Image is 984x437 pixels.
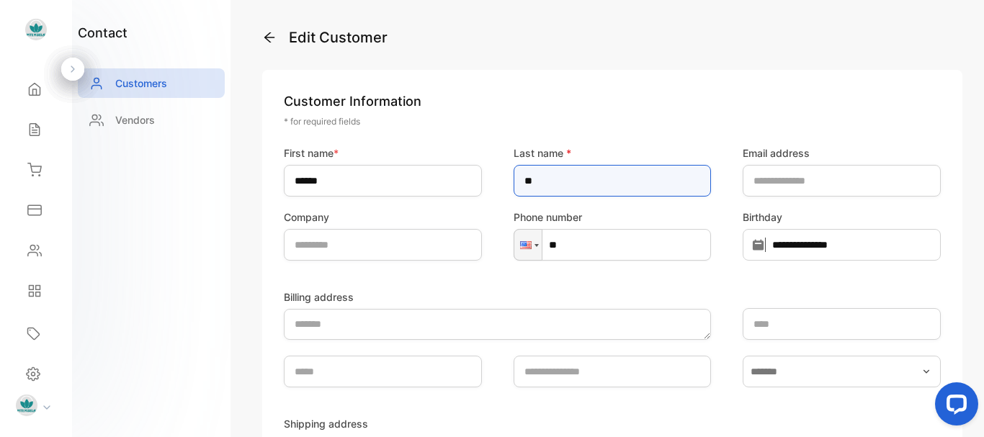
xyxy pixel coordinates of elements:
[262,27,962,48] p: Edit Customer
[115,112,155,127] p: Vendors
[514,230,542,260] div: United States: + 1
[284,210,482,225] label: Company
[25,19,47,40] img: logo
[514,145,712,161] label: Last name
[514,210,712,225] label: Phone number
[743,210,941,225] label: Birthday
[78,68,225,98] a: Customers
[284,289,711,305] label: Billing address
[16,395,37,416] img: profile
[78,105,225,135] a: Vendors
[115,76,167,91] p: Customers
[923,377,984,437] iframe: LiveChat chat widget
[284,145,482,161] label: First name
[284,416,941,431] p: Shipping address
[78,23,128,42] h1: contact
[743,145,941,161] label: Email address
[284,91,941,111] p: Customer Information
[284,115,941,128] p: * for required fields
